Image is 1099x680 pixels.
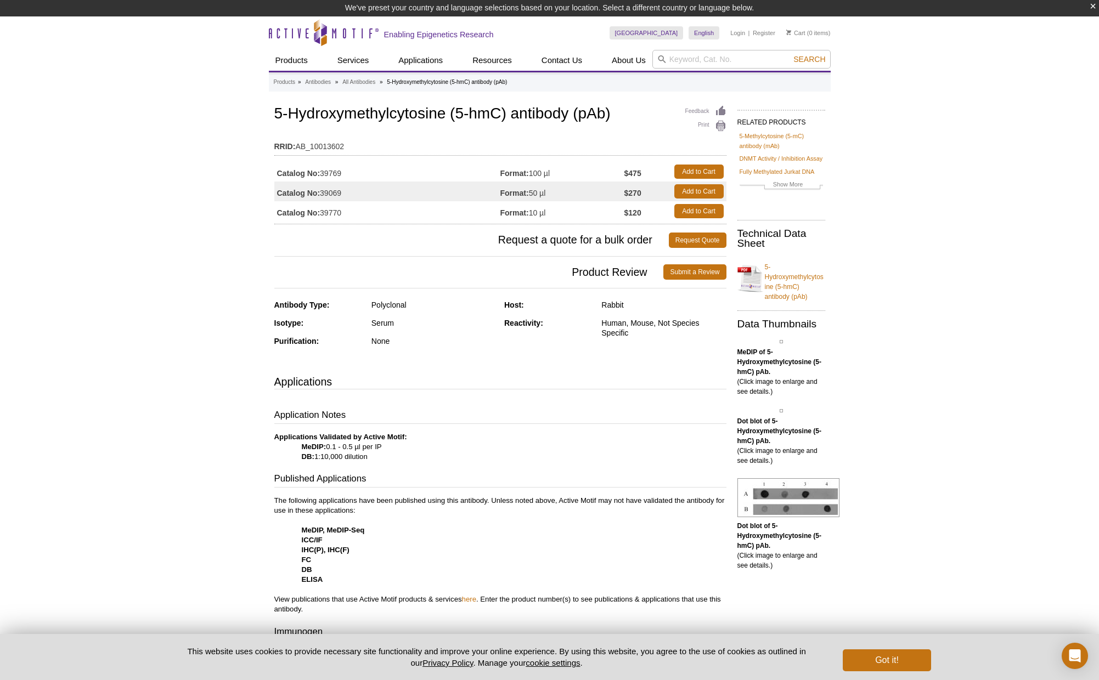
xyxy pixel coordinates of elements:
a: Cart [786,29,805,37]
strong: ICC/IF [302,536,323,544]
a: About Us [605,50,652,71]
p: (Click image to enlarge and see details.) [737,416,825,466]
p: This website uses cookies to provide necessary site functionality and improve your online experie... [168,645,825,668]
a: Applications [392,50,449,71]
strong: ELISA [302,575,323,583]
div: None [371,336,496,346]
a: [GEOGRAPHIC_DATA] [610,26,684,39]
input: Keyword, Cat. No. [652,50,831,69]
strong: Reactivity: [504,319,543,327]
td: 10 µl [500,201,624,221]
button: Got it! [843,649,931,671]
a: DNMT Activity / Inhibition Assay [740,154,823,163]
td: 50 µl [500,182,624,201]
a: Add to Cart [674,165,724,179]
div: Polyclonal [371,300,496,310]
strong: MeDIP, MeDIP-Seq [302,526,365,534]
a: English [689,26,719,39]
strong: Isotype: [274,319,304,327]
li: » [298,79,301,85]
strong: Format: [500,208,529,218]
h2: Data Thumbnails [737,319,825,329]
a: Login [730,29,745,37]
a: Fully Methylated Jurkat DNA [740,167,815,177]
a: All Antibodies [342,77,375,87]
a: Feedback [685,105,726,117]
td: 39069 [274,182,500,201]
span: Request a quote for a bulk order [274,233,669,248]
strong: Purification: [274,337,319,345]
strong: DB: [302,452,314,461]
li: | [748,26,750,39]
strong: Format: [500,168,529,178]
div: Open Intercom Messenger [1062,643,1088,669]
a: Add to Cart [674,204,724,218]
b: Applications Validated by Active Motif: [274,433,407,441]
b: Dot blot of 5-Hydroxymethylcytosine (5-hmC) pAb. [737,522,821,549]
li: » [380,79,383,85]
h3: Published Applications [274,472,726,488]
div: Serum [371,318,496,328]
b: Dot blot of 5-Hydroxymethylcytosine (5-hmC) pAb. [737,417,821,445]
span: Product Review [274,264,664,280]
a: Add to Cart [674,184,724,199]
td: 39769 [274,162,500,182]
button: Search [790,54,829,64]
strong: DB [302,565,312,574]
h3: Immunogen [274,625,726,641]
h3: Applications [274,373,726,390]
div: Rabbit [601,300,726,310]
strong: Host: [504,301,524,309]
p: 0.1 - 0.5 µl per IP 1:10,000 dilution [274,432,726,462]
p: (Click image to enlarge and see details.) [737,521,825,570]
img: Your Cart [786,30,791,35]
strong: MeDIP: [302,443,326,451]
a: Resources [466,50,518,71]
strong: Catalog No: [277,208,320,218]
h2: Technical Data Sheet [737,229,825,248]
a: Show More [740,179,823,192]
li: 5-Hydroxymethylcytosine (5-hmC) antibody (pAb) [387,79,507,85]
h1: 5-Hydroxymethylcytosine (5-hmC) antibody (pAb) [274,105,726,124]
a: Request Quote [669,233,726,248]
a: Products [274,77,295,87]
img: 5-Hydroxymethylcytosine (5-hmC) antibody (pAb) tested by dot blot analysis. [737,478,839,517]
img: 5-Hydroxymethylcytosine (5-hmC) antibody (pAb) tested by MeDIP analysis. [780,340,783,343]
a: 5-Hydroxymethylcytosine (5-hmC) antibody (pAb) [737,256,825,302]
strong: Antibody Type: [274,301,330,309]
strong: Catalog No: [277,188,320,198]
strong: $270 [624,188,641,198]
b: MeDIP of 5-Hydroxymethylcytosine (5-hmC) pAb. [737,348,821,376]
p: The following applications have been published using this antibody. Unless noted above, Active Mo... [274,496,726,614]
a: Contact Us [535,50,589,71]
div: Human, Mouse, Not Species Specific [601,318,726,338]
h3: Application Notes [274,409,726,424]
td: 100 µl [500,162,624,182]
a: Print [685,120,726,132]
a: Antibodies [305,77,331,87]
button: cookie settings [526,658,580,667]
li: (0 items) [786,26,831,39]
h2: RELATED PRODUCTS [737,110,825,129]
a: 5-Methylcytosine (5-mC) antibody (mAb) [740,131,823,151]
td: AB_10013602 [274,135,726,152]
p: (Click image to enlarge and see details.) [737,347,825,396]
a: Register [753,29,775,37]
li: » [335,79,339,85]
strong: RRID: [274,141,296,151]
strong: $475 [624,168,641,178]
strong: FC [302,556,312,564]
a: Privacy Policy [422,658,473,667]
strong: Catalog No: [277,168,320,178]
a: Submit a Review [663,264,726,280]
td: 39770 [274,201,500,221]
h2: Enabling Epigenetics Research [384,30,494,39]
span: Search [793,55,825,64]
strong: $120 [624,208,641,218]
a: here [462,595,476,603]
strong: IHC(P), IHC(F) [302,546,350,554]
strong: Format: [500,188,529,198]
img: 5-Hydroxymethylcytosine (5-hmC) antibody (pAb) tested by dot blot analysis. [780,409,783,412]
a: Products [269,50,314,71]
a: Services [331,50,376,71]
